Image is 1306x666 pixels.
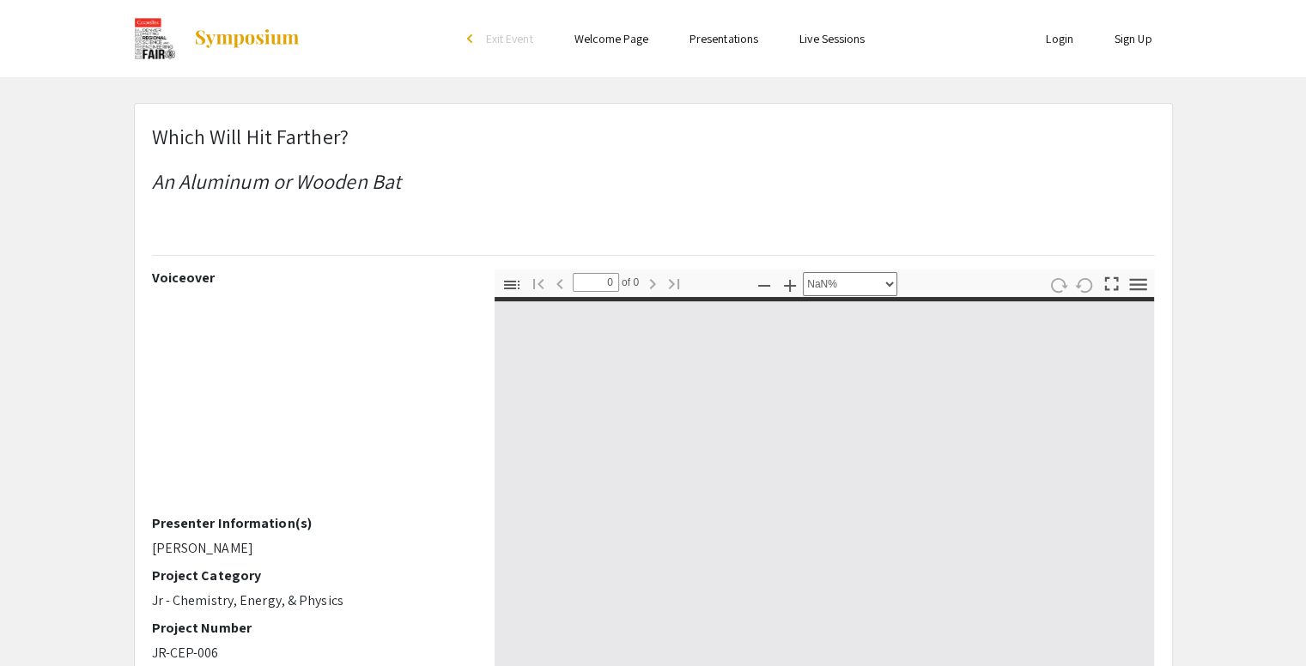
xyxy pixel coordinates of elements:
a: The 2024 CoorsTek Denver Metro Regional Science and Engineering Fair [134,17,301,60]
button: Toggle Sidebar [497,272,526,297]
em: An Aluminum or Wooden Bat [152,167,402,195]
button: Zoom In [775,272,805,297]
p: Jr - Chemistry, Energy, & Physics [152,590,469,611]
input: Page [573,273,619,292]
h2: Voiceover [152,269,469,286]
iframe: Basbell Sci Fair Project Video [152,293,469,515]
button: Switch to Presentation Mode [1096,269,1126,294]
button: Tools [1123,272,1152,297]
p: JR-CEP-006 [152,643,469,663]
select: Zoom [803,272,897,296]
button: Rotate Clockwise [1043,272,1072,297]
p: [PERSON_NAME] [152,538,469,559]
button: Next Page [638,270,667,295]
div: arrow_back_ios [467,33,477,44]
a: Welcome Page [574,31,648,46]
span: Exit Event [486,31,533,46]
h2: Project Number [152,620,469,636]
span: of 0 [619,273,640,292]
button: Go to First Page [524,270,553,295]
a: Presentations [689,31,758,46]
img: The 2024 CoorsTek Denver Metro Regional Science and Engineering Fair [134,17,177,60]
a: Sign Up [1115,31,1152,46]
button: Zoom Out [750,272,779,297]
img: Symposium by ForagerOne [193,28,301,49]
h2: Project Category [152,567,469,584]
button: Rotate Counterclockwise [1070,272,1099,297]
p: Which Will Hit Farther? [152,121,402,152]
button: Go to Last Page [659,270,689,295]
a: Login [1046,31,1073,46]
a: Live Sessions [799,31,865,46]
h2: Presenter Information(s) [152,515,469,531]
button: Previous Page [545,270,574,295]
iframe: Chat [13,589,73,653]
